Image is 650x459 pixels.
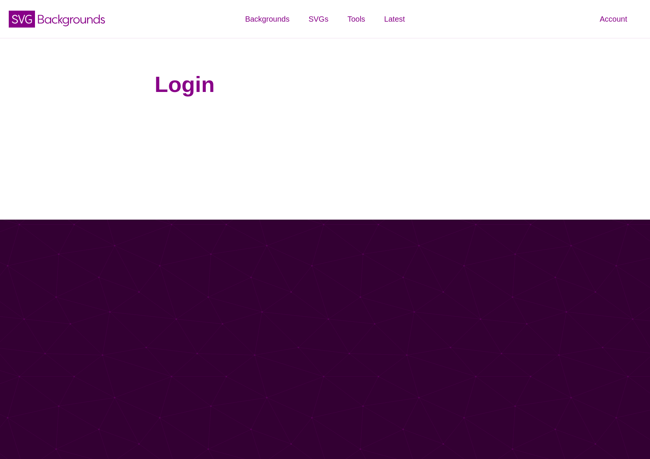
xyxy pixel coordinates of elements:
a: Tools [338,8,375,30]
a: Latest [375,8,414,30]
a: SVGs [299,8,338,30]
a: Account [590,8,637,30]
h1: Login [155,71,496,98]
a: Backgrounds [235,8,299,30]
